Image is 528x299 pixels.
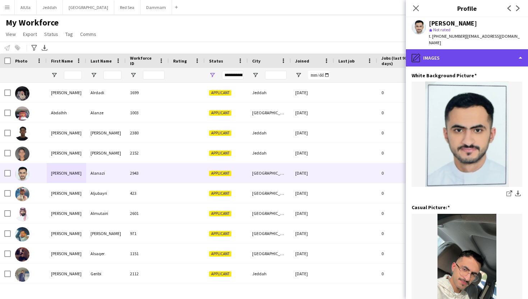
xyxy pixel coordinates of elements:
div: [DATE] [291,143,334,163]
div: Alsaqer [86,244,126,263]
div: Jeddah [248,264,291,284]
span: Photo [15,58,27,64]
img: Abdulaziz Geribi [15,267,29,282]
div: 2152 [126,143,169,163]
h3: Profile [406,4,528,13]
span: Applicant [209,251,231,257]
button: AlUla [15,0,37,14]
span: Applicant [209,231,231,236]
span: Rating [173,58,187,64]
div: [PERSON_NAME] [47,183,86,203]
img: Abdalaziz Alrdadi [15,86,29,101]
img: Abdulaziz Alsaqer [15,247,29,262]
div: [DATE] [291,244,334,263]
img: Abdulaziz Alanazi [15,167,29,181]
input: Last Name Filter Input [103,71,121,79]
span: City [252,58,260,64]
div: 2943 [126,163,169,183]
span: Applicant [209,130,231,136]
div: [PERSON_NAME] [86,143,126,163]
div: 1699 [126,83,169,102]
div: [PERSON_NAME] [86,123,126,143]
span: Applicant [209,271,231,277]
div: 0 [377,203,424,223]
div: [PERSON_NAME] [47,264,86,284]
button: [GEOGRAPHIC_DATA] [63,0,114,14]
span: t. [PHONE_NUMBER] [429,33,466,39]
div: 2601 [126,203,169,223]
div: 0 [377,143,424,163]
div: 0 [377,264,424,284]
div: [PERSON_NAME] [47,224,86,243]
div: [PERSON_NAME] [47,123,86,143]
div: 2380 [126,123,169,143]
div: Jeddah [248,123,291,143]
img: Abdalhh Alanze [15,106,29,121]
span: View [6,31,16,37]
div: 971 [126,224,169,243]
button: Open Filter Menu [51,72,57,78]
div: Abdalhh [47,103,86,123]
button: Open Filter Menu [91,72,97,78]
a: Tag [62,29,76,39]
div: Jeddah [248,143,291,163]
img: Abdulaziz Aljubayri [15,187,29,201]
input: Workforce ID Filter Input [143,71,165,79]
div: Alanze [86,103,126,123]
div: [DATE] [291,163,334,183]
span: Not rated [433,27,450,32]
span: Applicant [209,151,231,156]
span: Comms [80,31,96,37]
span: First Name [51,58,73,64]
span: Export [23,31,37,37]
div: [GEOGRAPHIC_DATA] [248,103,291,123]
img: Abdulaziz Ahmed [15,147,29,161]
button: Open Filter Menu [209,72,216,78]
span: Joined [295,58,309,64]
input: First Name Filter Input [64,71,82,79]
img: Abdulaziz Alqarni [15,227,29,241]
div: [PERSON_NAME] [86,224,126,243]
div: Geribi [86,264,126,284]
div: [PERSON_NAME] [47,143,86,163]
div: 1151 [126,244,169,263]
h3: White Background Picture [412,72,477,79]
div: [DATE] [291,264,334,284]
input: City Filter Input [265,71,287,79]
div: [DATE] [291,103,334,123]
div: [GEOGRAPHIC_DATA] [248,203,291,223]
div: [PERSON_NAME] [429,20,477,27]
span: Jobs (last 90 days) [381,55,411,66]
div: 1003 [126,103,169,123]
div: 0 [377,123,424,143]
div: [DATE] [291,83,334,102]
button: Open Filter Menu [295,72,302,78]
div: [GEOGRAPHIC_DATA] [248,224,291,243]
div: Jeddah [248,83,291,102]
a: Status [41,29,61,39]
a: View [3,29,19,39]
span: Applicant [209,110,231,116]
div: 0 [377,103,424,123]
button: Open Filter Menu [130,72,136,78]
div: Almutairi [86,203,126,223]
span: Tag [65,31,73,37]
span: Last job [338,58,355,64]
button: Red Sea [114,0,140,14]
div: [PERSON_NAME] [47,203,86,223]
span: Status [209,58,223,64]
div: [DATE] [291,203,334,223]
div: Alanazi [86,163,126,183]
div: Alrdadi [86,83,126,102]
button: Jeddah [37,0,63,14]
div: [GEOGRAPHIC_DATA] [248,244,291,263]
div: 0 [377,163,424,183]
div: [PERSON_NAME] [47,83,86,102]
button: Dammam [140,0,172,14]
div: [DATE] [291,183,334,203]
img: Abdellah Ali Mohammed [15,126,29,141]
span: Applicant [209,191,231,196]
img: IMG_9399.jpeg [412,82,522,187]
span: Applicant [209,90,231,96]
div: 0 [377,244,424,263]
